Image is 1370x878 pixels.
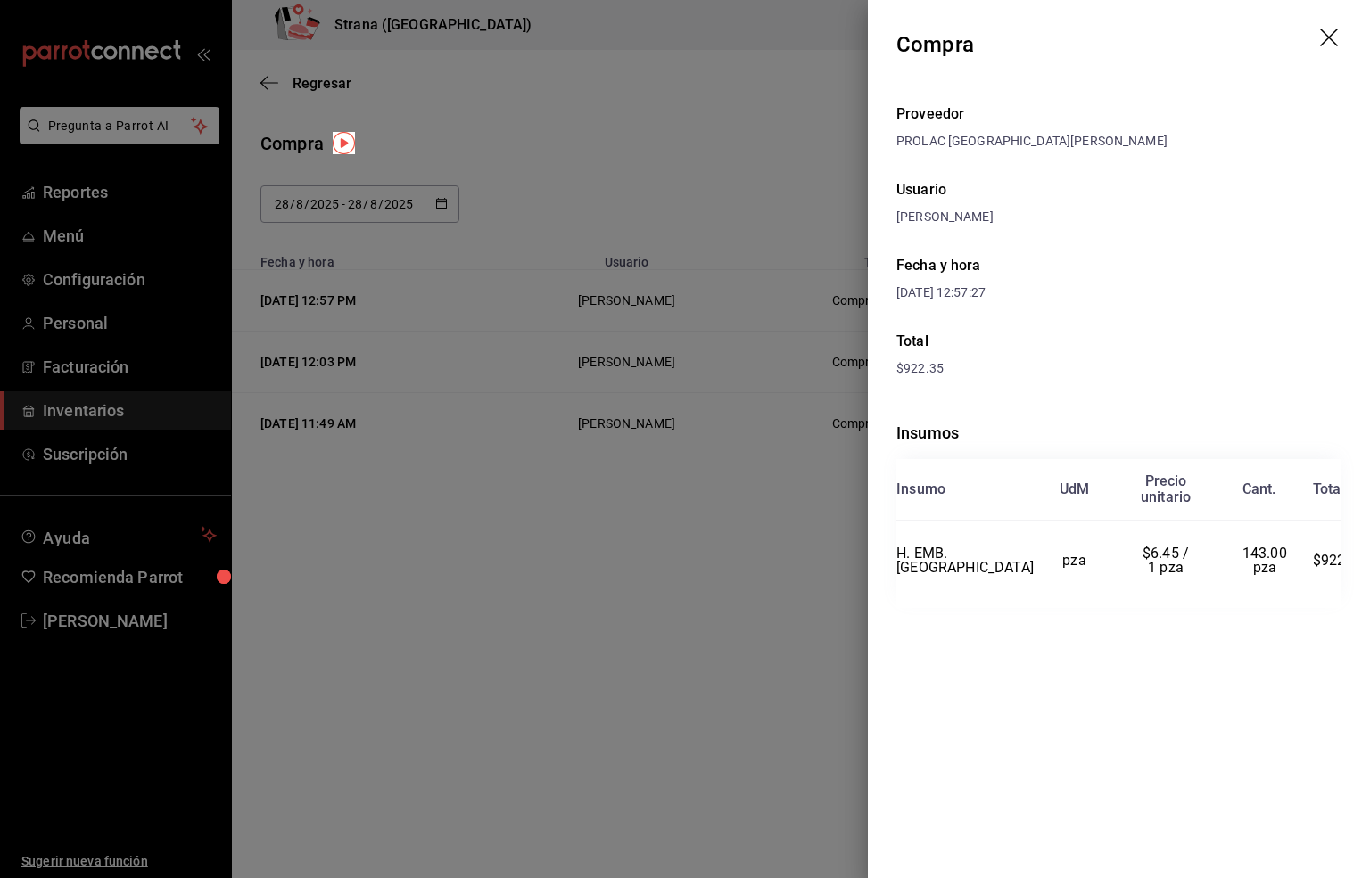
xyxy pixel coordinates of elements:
[1313,552,1366,569] span: $922.35
[1320,29,1341,50] button: drag
[1034,521,1115,601] td: pza
[1242,545,1291,576] span: 143.00 pza
[896,331,1341,352] div: Total
[896,421,1341,445] div: Insumos
[896,283,1119,302] div: [DATE] 12:57:27
[896,179,1341,201] div: Usuario
[1242,481,1276,497] div: Cant.
[896,361,944,375] span: $922.35
[1313,481,1345,497] div: Total
[896,103,1341,125] div: Proveedor
[896,521,1034,601] td: H. EMB. [GEOGRAPHIC_DATA]
[896,481,945,497] div: Insumo
[896,132,1341,151] div: PROLAC [GEOGRAPHIC_DATA][PERSON_NAME]
[896,208,1341,226] div: [PERSON_NAME]
[896,255,1119,276] div: Fecha y hora
[1143,545,1193,576] span: $6.45 / 1 pza
[1141,473,1191,505] div: Precio unitario
[333,132,355,154] img: Tooltip marker
[1060,481,1090,497] div: UdM
[896,29,974,61] div: Compra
